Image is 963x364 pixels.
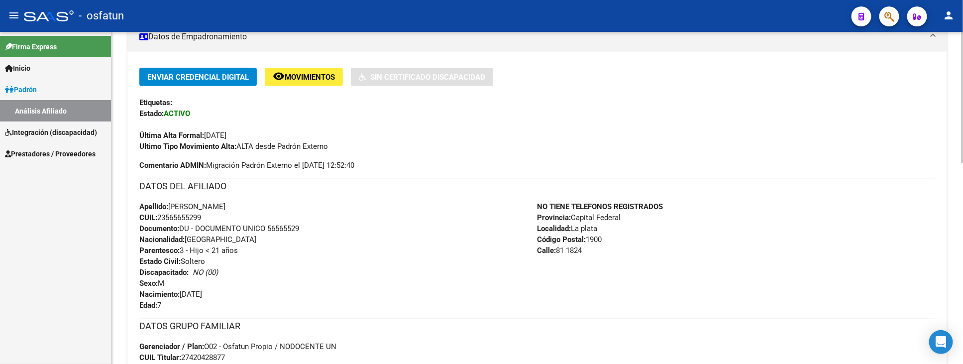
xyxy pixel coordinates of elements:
h3: DATOS GRUPO FAMILIAR [139,319,935,333]
span: 81 1824 [537,246,582,255]
button: Sin Certificado Discapacidad [351,68,493,86]
span: [DATE] [139,290,202,299]
strong: Edad: [139,301,157,310]
span: M [139,279,164,288]
span: [GEOGRAPHIC_DATA] [139,235,256,244]
span: ALTA desde Padrón Externo [139,142,328,151]
span: - osfatun [79,5,124,27]
strong: Nacionalidad: [139,235,185,244]
strong: Etiquetas: [139,98,172,107]
strong: CUIL Titular: [139,353,181,362]
strong: Última Alta Formal: [139,131,204,140]
strong: Comentario ADMIN: [139,161,206,170]
span: Movimientos [285,73,335,82]
strong: Estado Civil: [139,257,181,266]
mat-expansion-panel-header: Datos de Empadronamiento [127,22,947,52]
strong: Estado: [139,109,164,118]
span: DU - DOCUMENTO UNICO 56565529 [139,224,299,233]
strong: Sexo: [139,279,158,288]
strong: Calle: [537,246,556,255]
strong: Apellido: [139,202,168,211]
mat-panel-title: Datos de Empadronamiento [139,31,923,42]
button: Movimientos [265,68,343,86]
span: 3 - Hijo < 21 años [139,246,238,255]
span: Integración (discapacidad) [5,127,97,138]
mat-icon: remove_red_eye [273,70,285,82]
span: 23565655299 [139,213,201,222]
span: Inicio [5,63,30,74]
span: [DATE] [139,131,226,140]
span: O02 - Osfatun Propio / NODOCENTE UN [139,342,336,351]
mat-icon: menu [8,9,20,21]
strong: NO TIENE TELEFONOS REGISTRADOS [537,202,663,211]
span: Firma Express [5,41,57,52]
span: Soltero [139,257,205,266]
strong: Gerenciador / Plan: [139,342,204,351]
mat-icon: person [943,9,955,21]
div: Open Intercom Messenger [929,330,953,354]
span: Sin Certificado Discapacidad [370,73,485,82]
strong: CUIL: [139,213,157,222]
span: 27420428877 [139,353,225,362]
h3: DATOS DEL AFILIADO [139,179,935,193]
strong: Ultimo Tipo Movimiento Alta: [139,142,236,151]
i: NO (00) [193,268,218,277]
strong: ACTIVO [164,109,190,118]
span: Migración Padrón Externo el [DATE] 12:52:40 [139,160,354,171]
strong: Provincia: [537,213,571,222]
span: 1900 [537,235,602,244]
span: 7 [139,301,161,310]
strong: Documento: [139,224,179,233]
strong: Discapacitado: [139,268,189,277]
span: Enviar Credencial Digital [147,73,249,82]
strong: Localidad: [537,224,571,233]
span: Padrón [5,84,37,95]
button: Enviar Credencial Digital [139,68,257,86]
span: Prestadores / Proveedores [5,148,96,159]
span: Capital Federal [537,213,621,222]
strong: Parentesco: [139,246,180,255]
span: [PERSON_NAME] [139,202,225,211]
strong: Nacimiento: [139,290,180,299]
span: La plata [537,224,598,233]
strong: Código Postal: [537,235,586,244]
